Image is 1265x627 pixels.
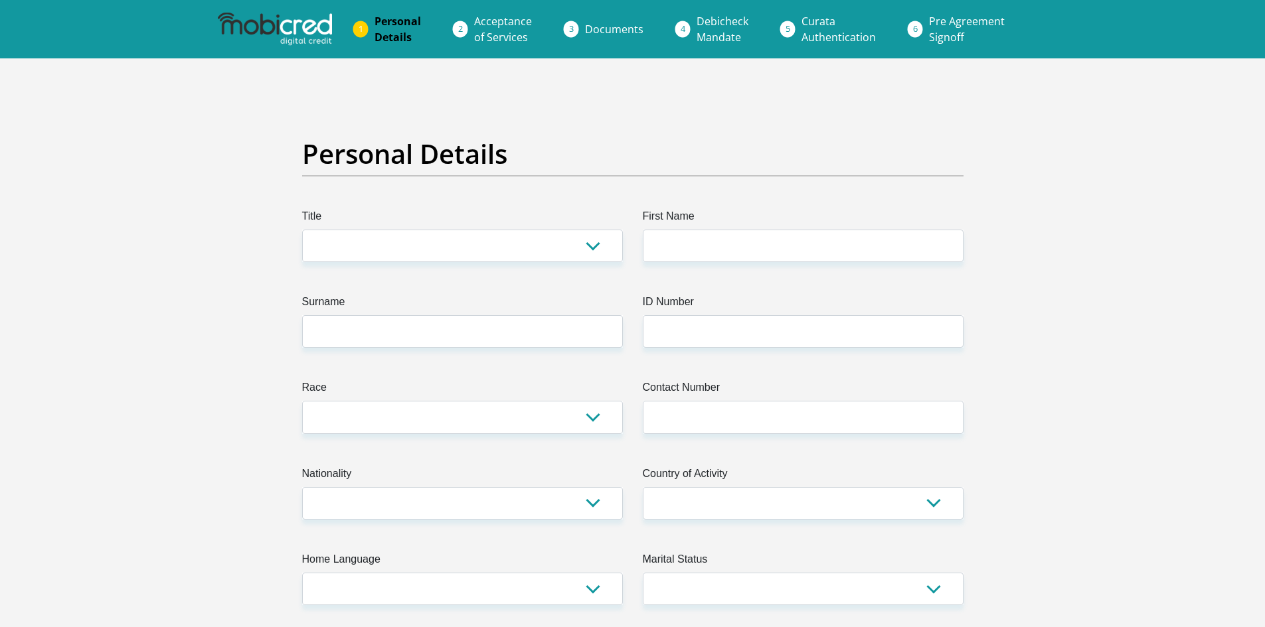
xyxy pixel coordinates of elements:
label: Country of Activity [643,466,964,487]
label: ID Number [643,294,964,315]
label: Surname [302,294,623,315]
a: Acceptanceof Services [464,8,543,50]
input: Surname [302,315,623,348]
span: Debicheck Mandate [697,14,748,44]
a: Pre AgreementSignoff [918,8,1015,50]
input: ID Number [643,315,964,348]
label: Contact Number [643,380,964,401]
span: Pre Agreement Signoff [929,14,1005,44]
span: Curata Authentication [801,14,876,44]
label: Home Language [302,551,623,573]
a: PersonalDetails [364,8,432,50]
label: Race [302,380,623,401]
a: DebicheckMandate [686,8,759,50]
span: Acceptance of Services [474,14,532,44]
label: Title [302,208,623,230]
img: mobicred logo [218,13,332,46]
label: First Name [643,208,964,230]
h2: Personal Details [302,138,964,170]
label: Marital Status [643,551,964,573]
a: CurataAuthentication [791,8,886,50]
input: First Name [643,230,964,262]
input: Contact Number [643,401,964,433]
label: Nationality [302,466,623,487]
span: Documents [585,22,643,36]
span: Personal Details [375,14,421,44]
a: Documents [574,16,654,42]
